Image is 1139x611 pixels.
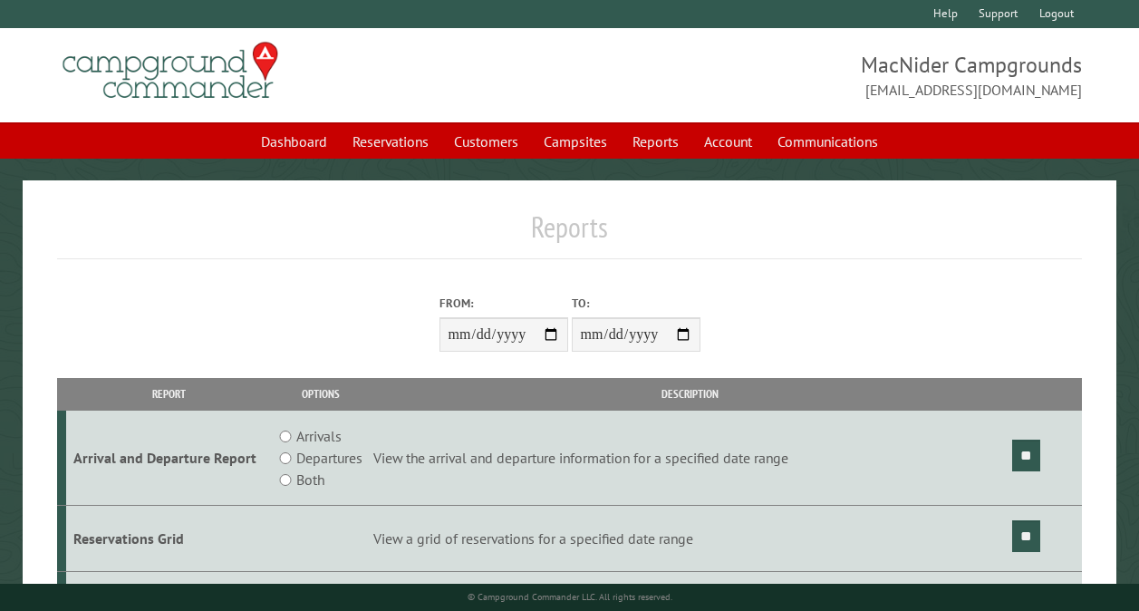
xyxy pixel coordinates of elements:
h1: Reports [57,209,1082,259]
a: Dashboard [250,124,338,159]
small: © Campground Commander LLC. All rights reserved. [468,591,672,603]
a: Account [693,124,763,159]
td: View the arrival and departure information for a specified date range [371,411,1009,506]
a: Reports [622,124,690,159]
a: Communications [767,124,889,159]
label: Departures [296,447,362,469]
td: Arrival and Departure Report [66,411,272,506]
a: Customers [443,124,529,159]
label: Both [296,469,324,490]
td: View a grid of reservations for a specified date range [371,506,1009,572]
label: To: [572,295,700,312]
label: Arrivals [296,425,342,447]
td: Reservations Grid [66,506,272,572]
a: Campsites [533,124,618,159]
img: Campground Commander [57,35,284,106]
th: Description [371,378,1009,410]
span: MacNider Campgrounds [EMAIL_ADDRESS][DOMAIN_NAME] [570,50,1083,101]
th: Report [66,378,272,410]
a: Reservations [342,124,439,159]
label: From: [439,295,568,312]
th: Options [271,378,371,410]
